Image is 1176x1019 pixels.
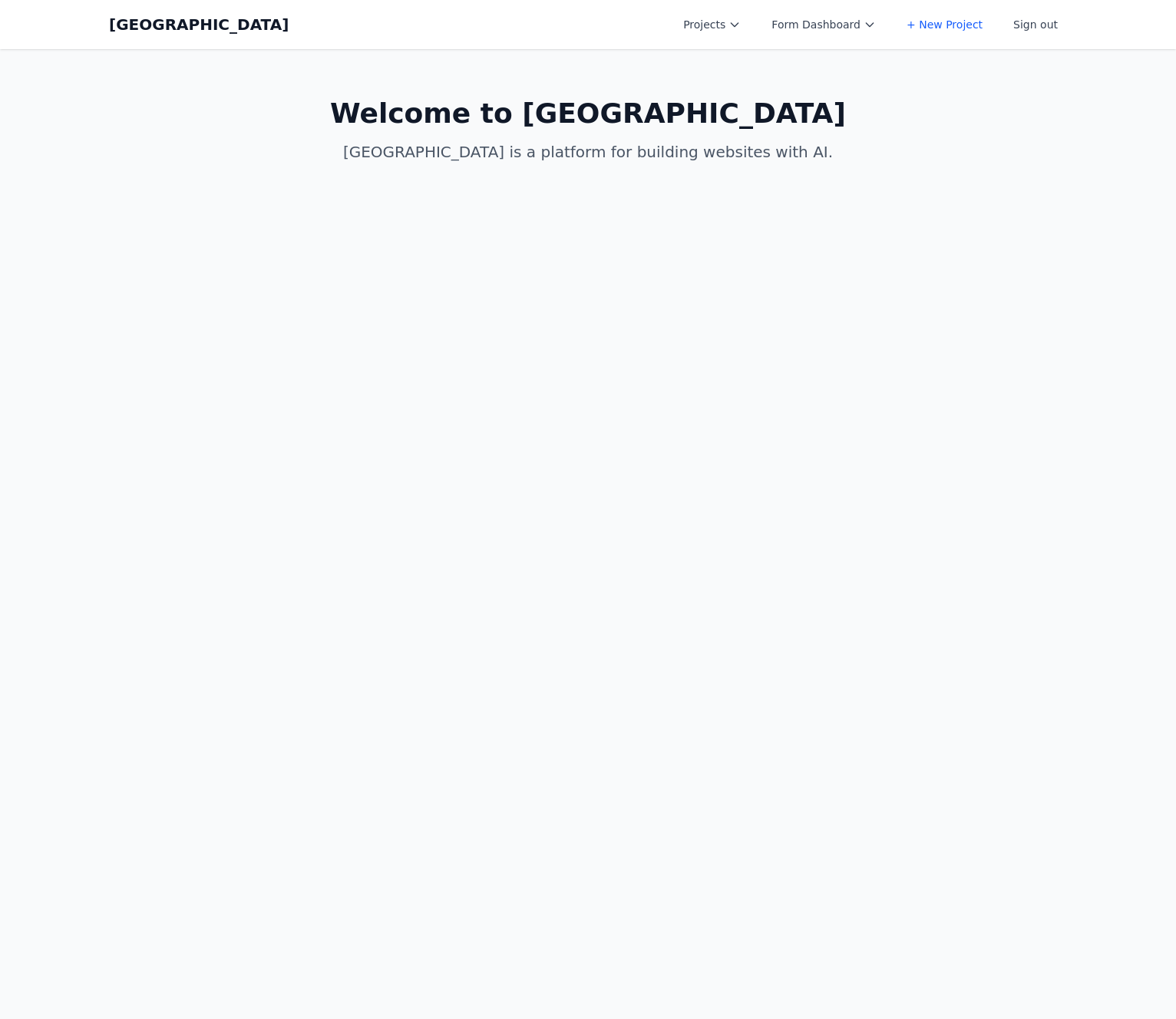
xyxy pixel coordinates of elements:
[109,14,289,35] a: [GEOGRAPHIC_DATA]
[293,98,883,129] h1: Welcome to [GEOGRAPHIC_DATA]
[762,11,885,38] button: Form Dashboard
[897,11,992,38] a: + New Project
[674,11,750,38] button: Projects
[1004,11,1067,38] button: Sign out
[293,141,883,163] p: [GEOGRAPHIC_DATA] is a platform for building websites with AI.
